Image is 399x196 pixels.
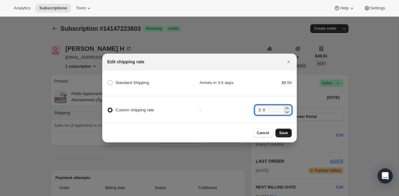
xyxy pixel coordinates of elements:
div: Arrives in 3-5 days. [199,80,255,86]
span: $ [258,108,261,112]
div: Open Intercom Messenger [378,168,393,183]
span: Save [279,130,288,135]
button: Settings [360,4,389,13]
button: Close [284,57,293,66]
span: Analytics [14,6,30,11]
span: Subscriptions [39,6,67,11]
span: Tools [76,6,86,11]
span: Settings [370,6,385,11]
span: Custom shipping rate [115,108,154,112]
button: Tools [72,4,96,13]
span: Help [340,6,348,11]
h2: Edit shipping rate [107,59,144,65]
button: Analytics [10,4,34,13]
button: Help [330,4,359,13]
span: Cancel [257,130,269,135]
div: $9.50 [255,80,292,86]
div: - [199,107,255,113]
button: Save [275,129,292,137]
button: Subscriptions [35,4,71,13]
button: Cancel [253,129,273,137]
span: Standard Shipping [115,80,149,85]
